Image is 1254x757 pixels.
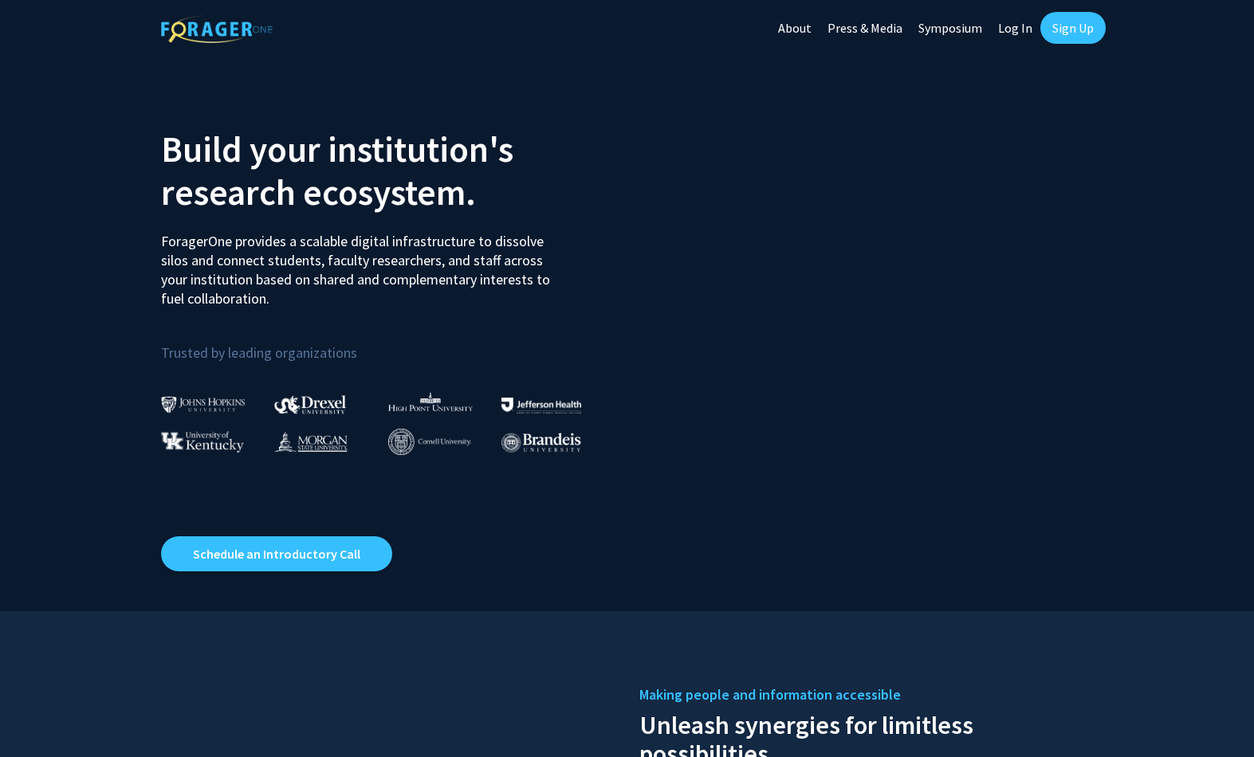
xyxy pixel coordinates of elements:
img: Drexel University [274,395,346,414]
h2: Build your institution's research ecosystem. [161,127,615,214]
img: University of Kentucky [161,431,244,453]
img: Morgan State University [274,431,348,452]
img: Brandeis University [501,433,581,453]
img: Thomas Jefferson University [501,398,581,413]
img: ForagerOne Logo [161,15,273,43]
p: ForagerOne provides a scalable digital infrastructure to dissolve silos and connect students, fac... [161,220,561,308]
a: Opens in a new tab [161,536,392,571]
img: Johns Hopkins University [161,396,246,413]
h5: Making people and information accessible [639,683,1094,707]
p: Trusted by leading organizations [161,321,615,365]
a: Sign Up [1040,12,1106,44]
img: Cornell University [388,429,471,455]
img: High Point University [388,392,473,411]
